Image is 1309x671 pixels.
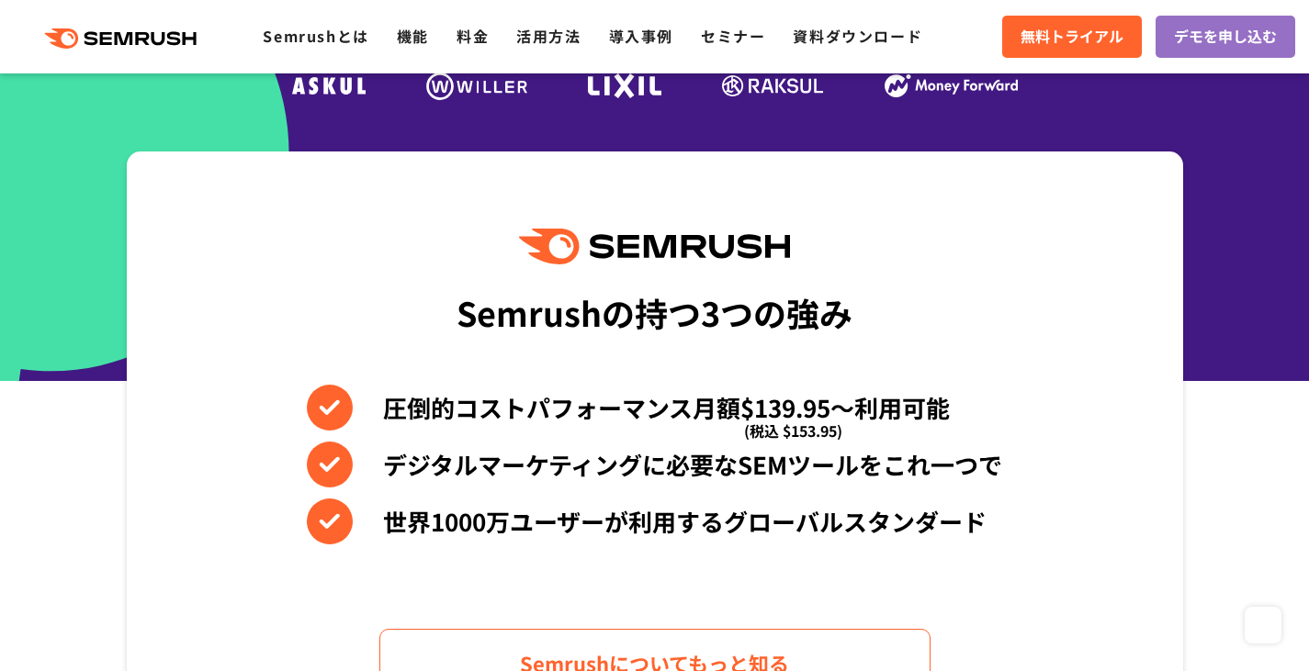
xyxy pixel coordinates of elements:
[1174,25,1277,49] span: デモを申し込む
[1156,16,1295,58] a: デモを申し込む
[457,278,852,346] div: Semrushの持つ3つの強み
[609,25,673,47] a: 導入事例
[1021,25,1123,49] span: 無料トライアル
[744,408,842,453] span: (税込 $153.95)
[457,25,489,47] a: 料金
[793,25,922,47] a: 資料ダウンロード
[701,25,765,47] a: セミナー
[307,498,1002,544] li: 世界1000万ユーザーが利用するグローバルスタンダード
[307,385,1002,431] li: 圧倒的コストパフォーマンス月額$139.95〜利用可能
[519,229,789,264] img: Semrush
[307,442,1002,487] li: デジタルマーケティングに必要なSEMツールをこれ一つで
[516,25,581,47] a: 活用方法
[1002,16,1142,58] a: 無料トライアル
[397,25,429,47] a: 機能
[263,25,368,47] a: Semrushとは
